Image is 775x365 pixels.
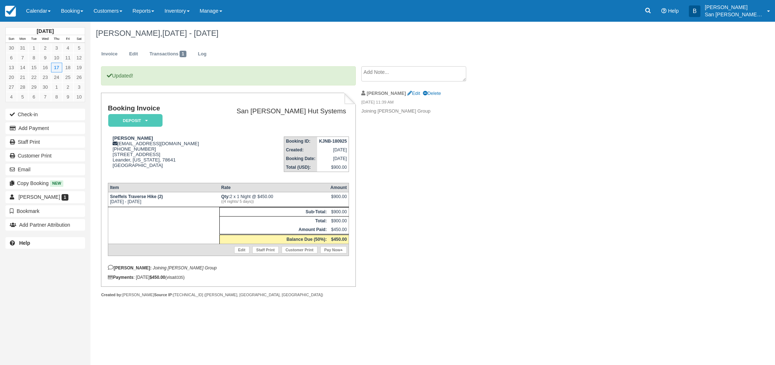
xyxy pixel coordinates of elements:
[367,91,406,96] strong: [PERSON_NAME]
[108,275,349,280] div: : [DATE] (visa )
[320,246,347,253] a: Pay Now
[329,207,349,217] td: $900.00
[28,43,39,53] a: 1
[219,183,329,192] th: Rate
[219,225,329,235] th: Amount Paid:
[101,292,355,298] div: [PERSON_NAME] [TECHNICAL_ID] ([PERSON_NAME], [GEOGRAPHIC_DATA], [GEOGRAPHIC_DATA])
[193,47,212,61] a: Log
[144,47,192,61] a: Transactions1
[361,99,483,107] em: [DATE] 11:39 AM
[6,63,17,72] a: 13
[219,192,329,207] td: 2 x 1 Night @ $450.00
[62,63,73,72] a: 18
[17,43,28,53] a: 31
[5,164,85,175] button: Email
[28,35,39,43] th: Tue
[51,53,62,63] a: 10
[331,237,347,242] strong: $450.00
[668,8,679,14] span: Help
[329,217,349,226] td: $900.00
[51,43,62,53] a: 3
[661,8,666,13] i: Help
[284,163,317,172] th: Total (USD):
[284,154,317,163] th: Booking Date:
[108,265,152,270] strong: [PERSON_NAME]:
[317,163,349,172] td: $900.00
[282,246,317,253] a: Customer Print
[221,194,230,199] strong: Qty
[108,275,134,280] strong: Payments
[361,108,483,115] p: Joining [PERSON_NAME] Group
[124,47,143,61] a: Edit
[5,136,85,148] a: Staff Print
[39,43,51,53] a: 2
[329,183,349,192] th: Amount
[252,246,279,253] a: Staff Print
[5,205,85,217] button: Bookmark
[73,53,85,63] a: 12
[108,192,219,207] td: [DATE] - [DATE]
[221,199,327,204] em: ((4 nights/ 5 days))
[705,11,763,18] p: San [PERSON_NAME] Hut Systems
[317,146,349,154] td: [DATE]
[96,47,123,61] a: Invoice
[108,183,219,192] th: Item
[108,105,214,112] h1: Booking Invoice
[73,63,85,72] a: 19
[319,139,347,144] strong: KJNB-180925
[6,72,17,82] a: 20
[17,82,28,92] a: 28
[217,108,346,115] h2: San [PERSON_NAME] Hut Systems
[73,43,85,53] a: 5
[62,194,68,201] span: 1
[5,122,85,134] button: Add Payment
[39,63,51,72] a: 16
[51,72,62,82] a: 24
[39,53,51,63] a: 9
[153,265,217,270] em: Joining [PERSON_NAME] Group
[73,72,85,82] a: 26
[423,91,441,96] a: Delete
[6,82,17,92] a: 27
[51,92,62,102] a: 8
[113,135,153,141] strong: [PERSON_NAME]
[6,92,17,102] a: 4
[6,53,17,63] a: 6
[108,114,163,127] em: Deposit
[180,51,186,57] span: 1
[174,275,183,280] small: 8335
[162,29,218,38] span: [DATE] - [DATE]
[5,177,85,189] button: Copy Booking New
[689,5,700,17] div: B
[705,4,763,11] p: [PERSON_NAME]
[37,28,54,34] strong: [DATE]
[39,92,51,102] a: 7
[17,92,28,102] a: 5
[51,63,62,72] a: 17
[219,217,329,226] th: Total:
[28,53,39,63] a: 8
[62,53,73,63] a: 11
[284,137,317,146] th: Booking ID:
[6,43,17,53] a: 30
[5,150,85,161] a: Customer Print
[28,82,39,92] a: 29
[5,191,85,203] a: [PERSON_NAME] 1
[28,72,39,82] a: 22
[51,82,62,92] a: 1
[17,72,28,82] a: 21
[18,194,60,200] span: [PERSON_NAME]
[96,29,666,38] h1: [PERSON_NAME],
[51,35,62,43] th: Thu
[62,43,73,53] a: 4
[329,225,349,235] td: $450.00
[219,235,329,244] th: Balance Due (50%):
[17,35,28,43] th: Mon
[62,35,73,43] th: Fri
[234,246,249,253] a: Edit
[62,72,73,82] a: 25
[101,293,122,297] strong: Created by:
[73,92,85,102] a: 10
[149,275,165,280] strong: $450.00
[108,135,214,177] div: [EMAIL_ADDRESS][DOMAIN_NAME] [PHONE_NUMBER] [STREET_ADDRESS] Leander, [US_STATE], 78641 [GEOGRAPH...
